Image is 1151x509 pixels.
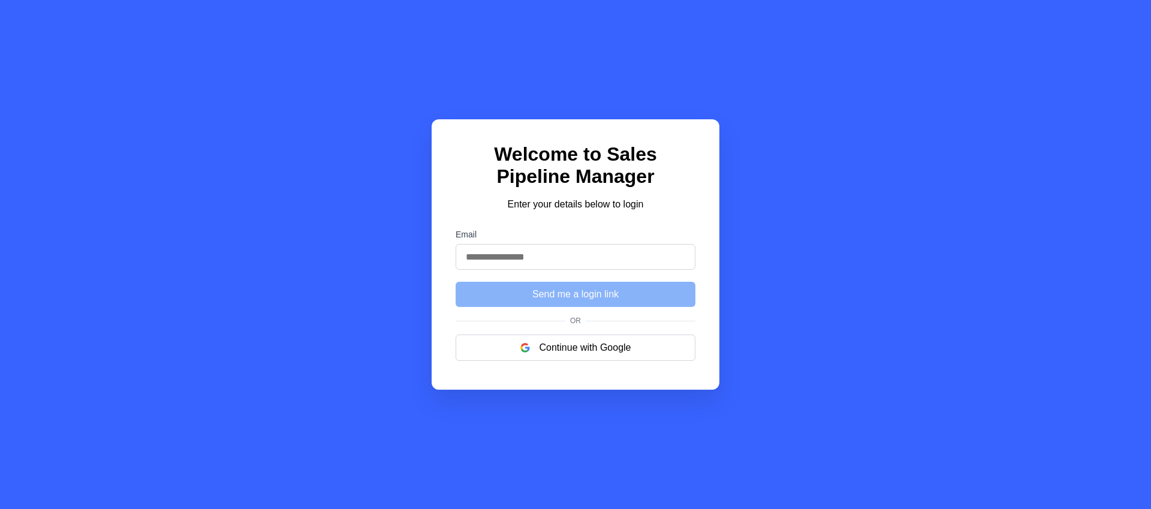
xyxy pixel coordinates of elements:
button: Continue with Google [456,335,695,361]
label: Email [456,230,695,239]
p: Enter your details below to login [456,197,695,212]
img: google logo [520,343,530,353]
button: Send me a login link [456,282,695,307]
span: Or [565,317,586,325]
h1: Welcome to Sales Pipeline Manager [456,143,695,188]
